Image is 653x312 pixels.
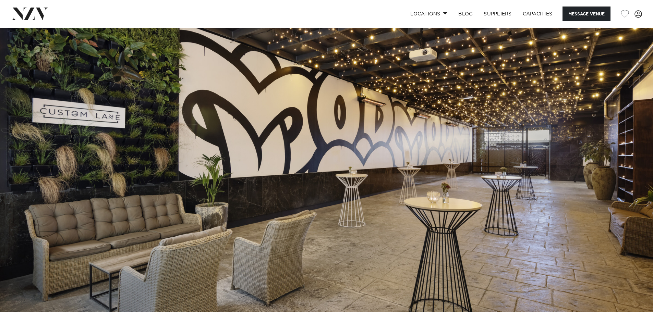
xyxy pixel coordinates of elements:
button: Message Venue [563,7,610,21]
a: BLOG [453,7,478,21]
a: Capacities [517,7,558,21]
a: Locations [405,7,453,21]
a: SUPPLIERS [478,7,517,21]
img: nzv-logo.png [11,8,48,20]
